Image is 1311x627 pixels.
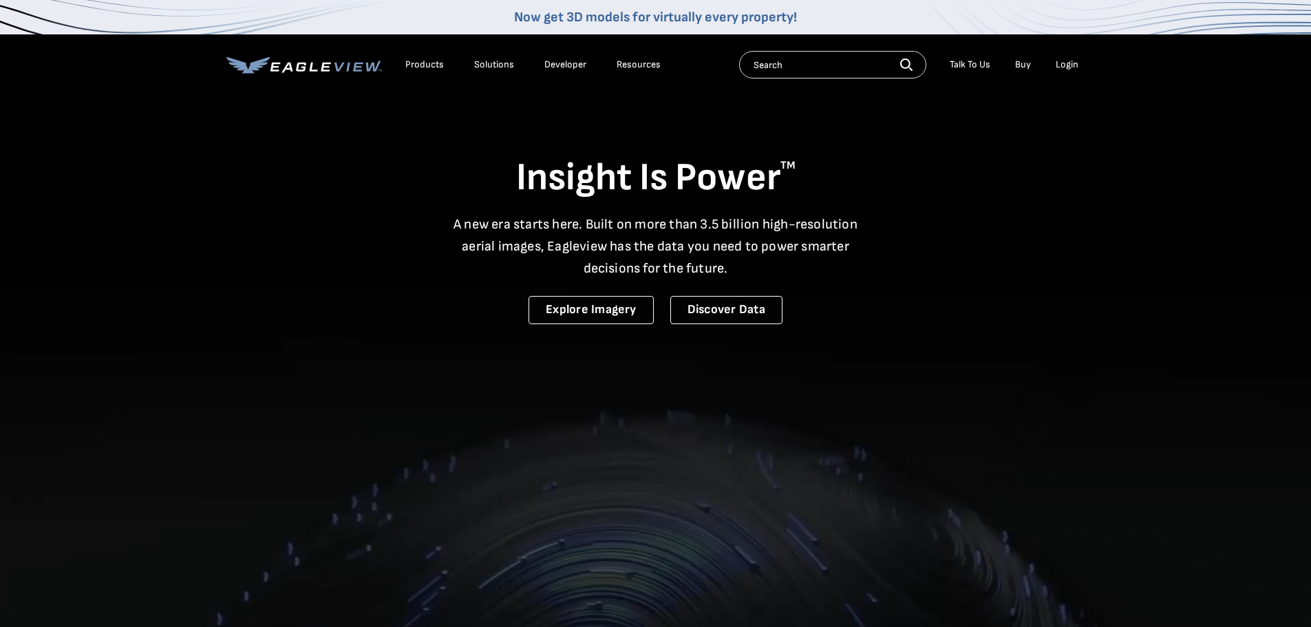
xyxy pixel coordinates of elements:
h1: Insight Is Power [226,154,1085,202]
a: Discover Data [670,296,782,324]
div: Resources [617,59,661,71]
sup: TM [780,159,796,172]
a: Explore Imagery [529,296,654,324]
a: Now get 3D models for virtually every property! [514,9,797,25]
p: A new era starts here. Built on more than 3.5 billion high-resolution aerial images, Eagleview ha... [445,213,866,279]
a: Buy [1015,59,1031,71]
div: Talk To Us [950,59,990,71]
div: Solutions [474,59,514,71]
a: Developer [544,59,586,71]
div: Products [405,59,444,71]
input: Search [739,51,926,78]
div: Login [1056,59,1078,71]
